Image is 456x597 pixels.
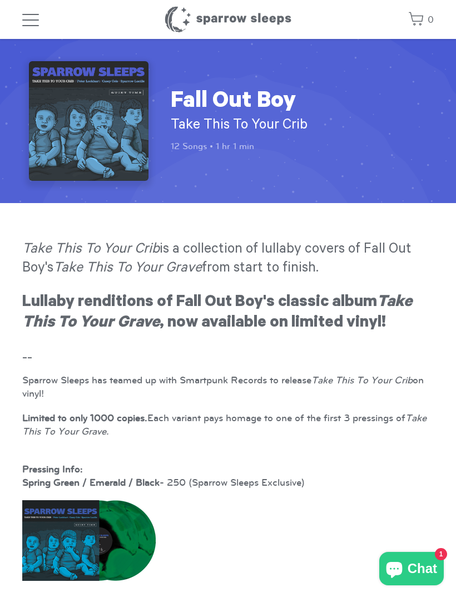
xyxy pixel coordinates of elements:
[22,243,412,277] span: is a collection of lullaby covers of Fall Out Boy's from start to finish.
[29,61,148,181] img: Fall Out Boy - Take This To Your Crib
[22,294,412,333] strong: Lullaby renditions of Fall Out Boy's classic album , now available on limited vinyl!
[22,463,305,488] span: - 250 (Sparrow Sleeps Exclusive)
[171,117,371,136] h2: Take This To Your Crib
[311,374,413,386] em: Take This To Your Crib
[22,412,147,423] strong: Limited to only 1000 copies.
[408,8,434,32] a: 0
[376,552,447,588] inbox-online-store-chat: Shopify online store chat
[22,477,160,488] strong: Spring Green / Emerald / Black
[22,463,83,475] strong: Pressing Info:
[53,262,202,277] em: Take This To Your Grave
[171,140,371,152] p: 12 Songs • 1 hr 1 min
[171,89,371,117] h1: Fall Out Boy
[22,412,427,437] span: Each variant pays homage to one of the first 3 pressings of
[164,6,292,33] h1: Sparrow Sleeps
[22,374,424,399] span: Sparrow Sleeps has teamed up with Smartpunk Records to release on vinyl!
[22,243,160,258] em: Take This To Your Crib
[22,350,434,369] h3: --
